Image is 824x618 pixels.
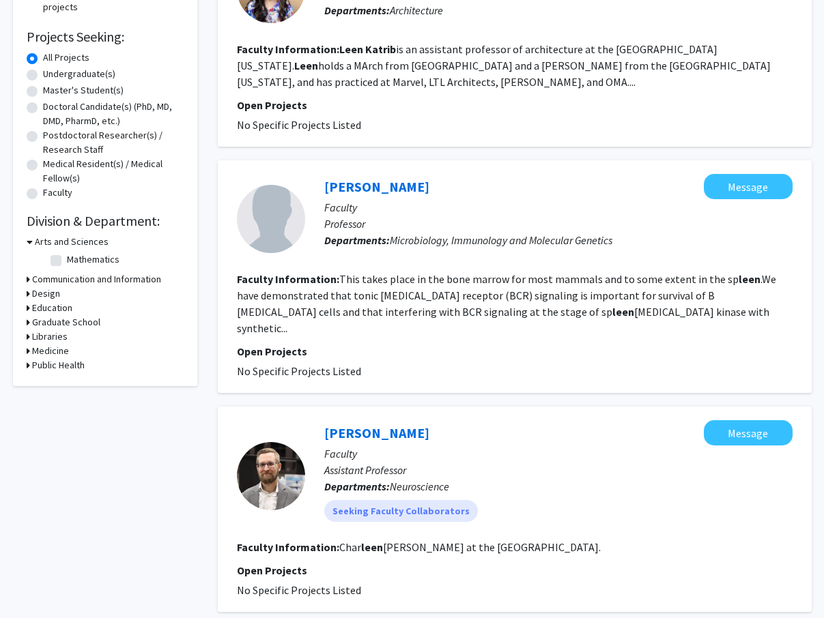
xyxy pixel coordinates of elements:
label: Master's Student(s) [43,83,124,98]
label: Undergraduate(s) [43,67,115,81]
h3: Libraries [32,329,68,344]
p: Faculty [324,199,793,216]
b: Departments: [324,3,390,17]
fg-read-more: Char [PERSON_NAME] at the [GEOGRAPHIC_DATA]. [339,540,601,554]
mat-chip: Seeking Faculty Collaborators [324,500,478,522]
b: leen [739,272,761,286]
p: Assistant Professor [324,462,793,478]
a: [PERSON_NAME] [324,178,429,195]
label: Mathematics [67,252,119,267]
h3: Public Health [32,358,85,372]
h3: Arts and Sciences [35,235,109,249]
label: Faculty [43,186,72,200]
h2: Division & Department: [27,213,184,229]
h2: Projects Seeking: [27,29,184,45]
h3: Education [32,301,72,315]
span: No Specific Projects Listed [237,583,361,597]
h3: Design [32,286,60,301]
fg-read-more: is an assistant professor of architecture at the [GEOGRAPHIC_DATA][US_STATE]. holds a MArch from ... [237,42,771,89]
p: Professor [324,216,793,232]
fg-read-more: This takes place in the bone marrow for most mammals and to some extent in the sp .We have demons... [237,272,776,335]
b: Departments: [324,233,390,247]
label: Postdoctoral Researcher(s) / Research Staff [43,128,184,157]
b: Departments: [324,480,390,493]
p: Faculty [324,445,793,462]
h3: Medicine [32,344,69,358]
b: Leen [294,59,318,72]
iframe: Chat [10,557,58,608]
b: Faculty Information: [237,272,339,286]
h3: Graduate School [32,315,100,329]
label: Medical Resident(s) / Medical Fellow(s) [43,157,184,186]
span: No Specific Projects Listed [237,364,361,378]
b: Faculty Information: [237,42,339,56]
p: Open Projects [237,562,793,578]
label: All Projects [43,50,89,65]
b: leen [612,305,634,319]
p: Open Projects [237,97,793,113]
span: Neuroscience [390,480,449,493]
b: Katrib [365,42,396,56]
label: Doctoral Candidate(s) (PhD, MD, DMD, PharmD, etc.) [43,100,184,128]
button: Message Salvatore Cherra [704,420,793,445]
span: Microbiology, Immunology and Molecular Genetics [390,233,612,247]
b: Faculty Information: [237,540,339,554]
span: Architecture [390,3,443,17]
a: [PERSON_NAME] [324,424,429,441]
b: Leen [339,42,363,56]
button: Message Subbarao Bondada [704,174,793,199]
h3: Communication and Information [32,272,161,286]
span: No Specific Projects Listed [237,118,361,132]
b: leen [361,540,383,554]
p: Open Projects [237,343,793,359]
